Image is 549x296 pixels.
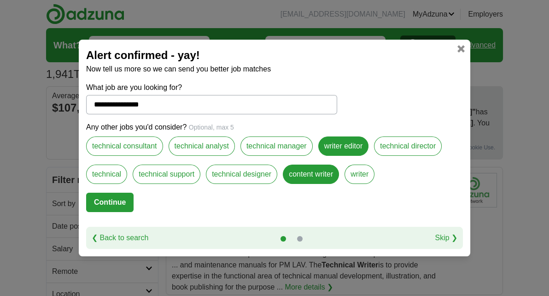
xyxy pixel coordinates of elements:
[133,165,200,184] label: technical support
[318,136,369,156] label: writer editor
[86,122,463,133] p: Any other jobs you'd consider?
[92,232,148,243] a: ❮ Back to search
[206,165,277,184] label: technical designer
[435,232,457,243] a: Skip ❯
[86,64,463,75] p: Now tell us more so we can send you better job matches
[240,136,313,156] label: technical manager
[374,136,442,156] label: technical director
[86,82,337,93] label: What job are you looking for?
[189,124,234,131] span: Optional, max 5
[86,47,463,64] h2: Alert confirmed - yay!
[345,165,374,184] label: writer
[86,165,127,184] label: technical
[169,136,235,156] label: technical analyst
[86,136,163,156] label: technical consultant
[283,165,339,184] label: content writer
[86,193,134,212] button: Continue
